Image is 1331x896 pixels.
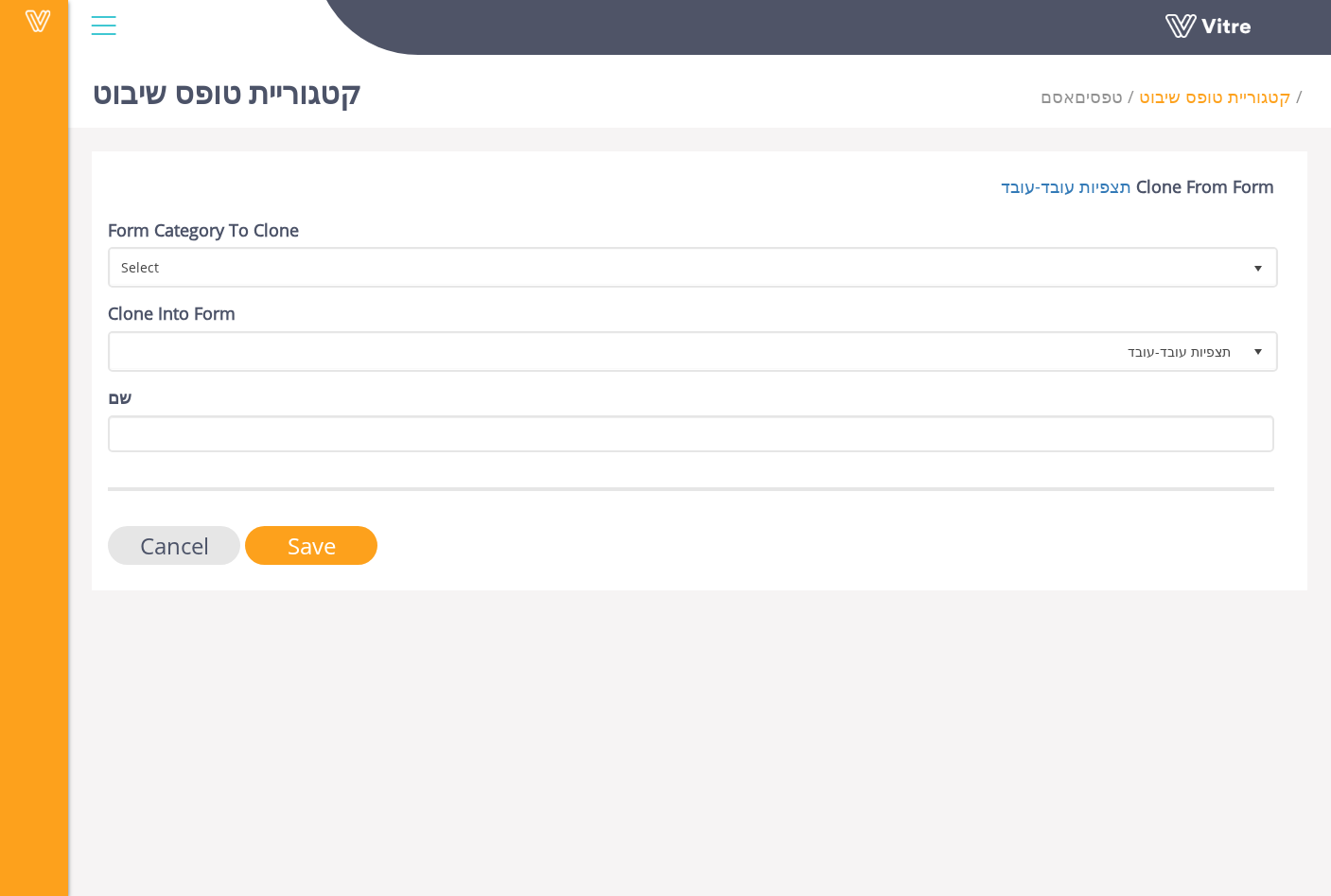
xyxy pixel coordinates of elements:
[108,302,236,326] label: Clone Into Form
[1241,250,1275,284] span: select
[108,526,240,565] input: Cancel
[1139,85,1307,110] li: קטגוריית טופס שיבוט
[92,47,361,128] h1: קטגוריית טופס שיבוט
[108,219,299,243] label: Form Category To Clone
[1075,85,1123,108] a: טפסים
[111,250,1241,284] span: Select
[1136,175,1274,200] label: Clone From Form
[1041,85,1075,108] span: 402
[1241,334,1275,368] span: select
[108,386,131,411] label: שם
[245,526,377,565] input: Save
[111,334,1241,368] span: תצפיות עובד-עובד
[1001,175,1131,198] a: תצפיות עובד-עובד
